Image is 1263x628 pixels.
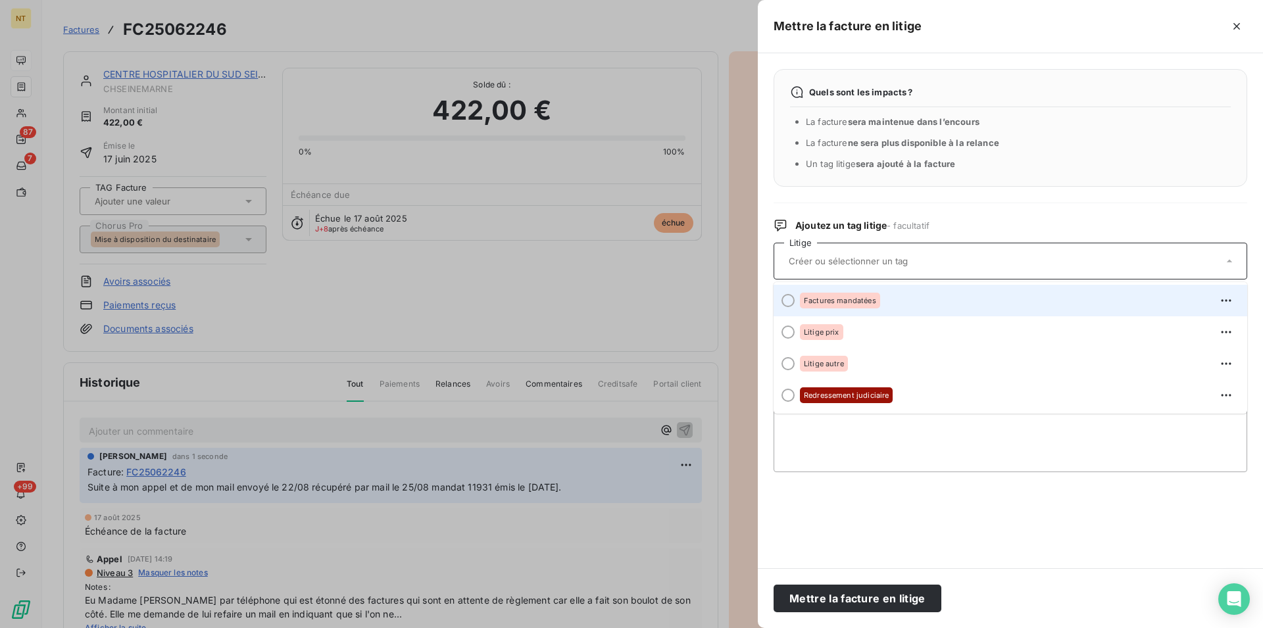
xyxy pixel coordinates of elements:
[804,360,844,368] span: Litige autre
[806,116,979,127] span: La facture
[774,585,941,612] button: Mettre la facture en litige
[848,137,999,148] span: ne sera plus disponible à la relance
[809,87,913,97] span: Quels sont les impacts ?
[774,17,922,36] h5: Mettre la facture en litige
[856,158,956,169] span: sera ajouté à la facture
[1218,583,1250,615] div: Open Intercom Messenger
[804,328,839,336] span: Litige prix
[804,297,876,304] span: Factures mandatées
[806,158,956,169] span: Un tag litige
[887,220,929,231] span: - facultatif
[787,255,979,267] input: Créer ou sélectionner un tag
[804,391,889,399] span: Redressement judiciaire
[848,116,979,127] span: sera maintenue dans l’encours
[795,219,929,232] span: Ajoutez un tag litige
[806,137,999,148] span: La facture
